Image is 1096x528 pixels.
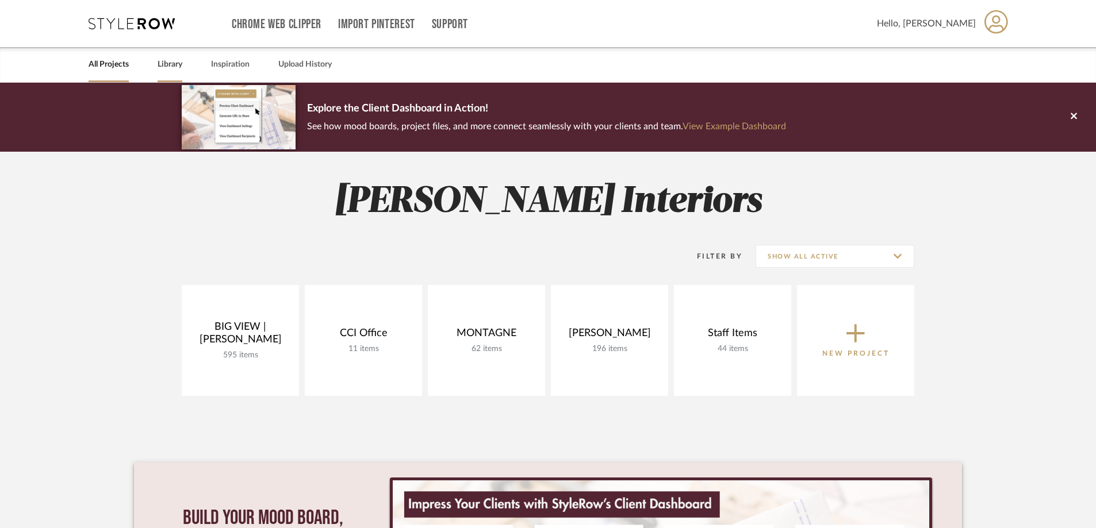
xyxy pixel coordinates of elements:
a: Chrome Web Clipper [232,20,321,29]
p: New Project [822,348,890,359]
a: Inspiration [211,57,250,72]
span: Hello, [PERSON_NAME] [877,17,976,30]
div: CCI Office [314,327,413,344]
p: See how mood boards, project files, and more connect seamlessly with your clients and team. [307,118,786,134]
h2: [PERSON_NAME] Interiors [134,180,962,223]
a: Library [158,57,182,72]
a: Upload History [278,57,332,72]
a: Support [432,20,468,29]
a: All Projects [89,57,129,72]
div: 44 items [683,344,782,354]
div: 196 items [560,344,659,354]
div: [PERSON_NAME] [560,327,659,344]
button: New Project [797,285,914,396]
div: MONTAGNE [437,327,536,344]
div: 62 items [437,344,536,354]
p: Explore the Client Dashboard in Action! [307,100,786,118]
img: d5d033c5-7b12-40c2-a960-1ecee1989c38.png [182,85,296,149]
div: Staff Items [683,327,782,344]
a: Import Pinterest [338,20,415,29]
div: Filter By [682,250,742,262]
div: BIG VIEW | [PERSON_NAME] [191,321,290,350]
a: View Example Dashboard [683,122,786,131]
div: 595 items [191,350,290,360]
div: 11 items [314,344,413,354]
